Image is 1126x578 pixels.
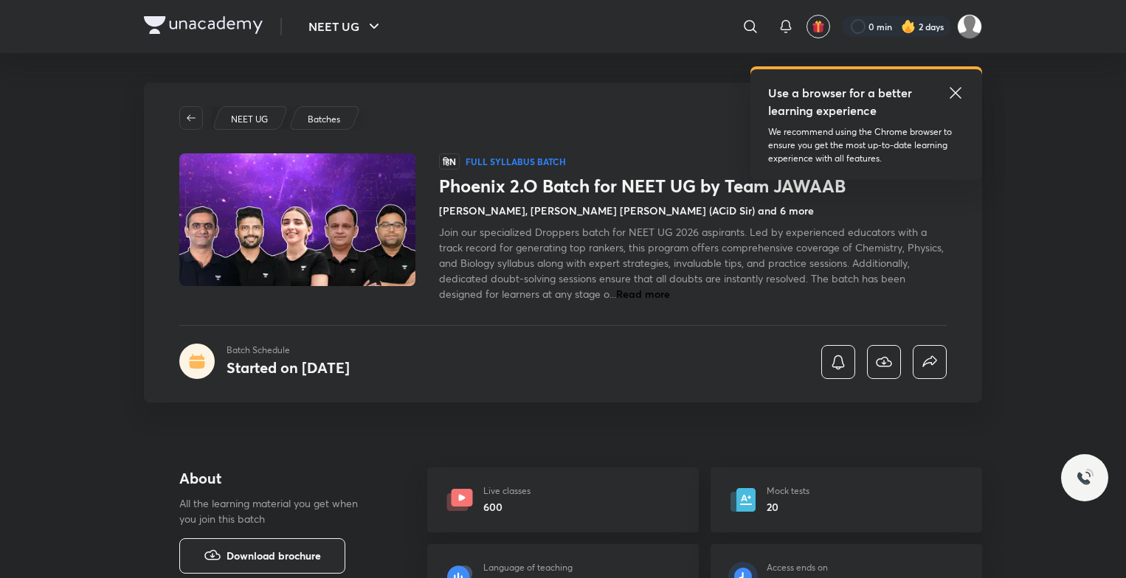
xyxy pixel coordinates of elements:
[1076,469,1094,487] img: ttu
[439,153,460,170] span: हिN
[229,113,271,126] a: NEET UG
[227,344,350,357] p: Batch Schedule
[177,152,418,288] img: Thumbnail
[483,484,531,498] p: Live classes
[466,156,566,167] p: Full Syllabus Batch
[767,484,809,498] p: Mock tests
[768,125,964,165] p: We recommend using the Chrome browser to ensure you get the most up-to-date learning experience w...
[179,495,370,526] p: All the learning material you get when you join this batch
[300,12,392,41] button: NEET UG
[179,538,345,574] button: Download brochure
[768,84,915,119] h5: Use a browser for a better learning experience
[767,499,809,515] h6: 20
[231,113,268,126] p: NEET UG
[227,548,321,564] span: Download brochure
[901,19,916,34] img: streak
[144,16,263,34] img: Company Logo
[483,499,531,515] h6: 600
[957,14,982,39] img: shruti gupta
[806,15,830,38] button: avatar
[812,20,825,33] img: avatar
[305,113,343,126] a: Batches
[767,561,828,574] p: Access ends on
[483,561,573,574] p: Language of teaching
[439,225,944,301] span: Join our specialized Droppers batch for NEET UG 2026 aspirants. Led by experienced educators with...
[227,358,350,377] h4: Started on [DATE]
[439,175,947,197] h1: Phoenix 2.O Batch for NEET UG by Team JAWAAB
[616,287,670,301] span: Read more
[179,467,380,490] h4: About
[439,203,814,218] h4: [PERSON_NAME], [PERSON_NAME] [PERSON_NAME] (ACiD Sir) and 6 more
[144,16,263,38] a: Company Logo
[308,113,340,126] p: Batches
